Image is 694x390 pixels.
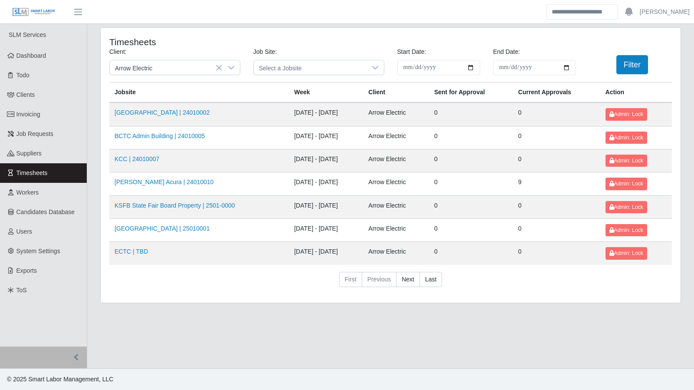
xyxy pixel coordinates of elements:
td: Arrow Electric [363,195,429,218]
span: Invoicing [16,111,40,118]
th: Week [289,83,363,103]
td: Arrow Electric [363,102,429,126]
button: Admin: Lock [606,155,647,167]
td: 0 [429,149,513,172]
a: [GEOGRAPHIC_DATA] | 24010002 [115,109,210,116]
td: Arrow Electric [363,149,429,172]
th: Jobsite [109,83,289,103]
td: 0 [429,126,513,149]
a: [PERSON_NAME] Acura | 24010010 [115,178,214,185]
h4: Timesheets [109,36,336,47]
td: 0 [429,102,513,126]
span: Users [16,228,33,235]
td: [DATE] - [DATE] [289,195,363,218]
td: 0 [513,102,600,126]
button: Admin: Lock [606,132,647,144]
td: Arrow Electric [363,219,429,242]
th: Client [363,83,429,103]
a: ECTC | TBD [115,248,148,255]
td: [DATE] - [DATE] [289,172,363,195]
span: Admin: Lock [609,181,643,187]
td: 0 [513,242,600,265]
label: End Date: [493,47,520,56]
td: [DATE] - [DATE] [289,126,363,149]
label: Start Date: [397,47,426,56]
span: Admin: Lock [609,227,643,233]
td: 0 [429,195,513,218]
span: Candidates Database [16,208,75,215]
td: [DATE] - [DATE] [289,242,363,265]
button: Admin: Lock [606,201,647,213]
td: Arrow Electric [363,126,429,149]
span: Clients [16,91,35,98]
span: Admin: Lock [609,111,643,117]
span: Exports [16,267,37,274]
img: SLM Logo [12,7,56,17]
button: Admin: Lock [606,108,647,120]
span: Todo [16,72,29,79]
a: Next [396,272,420,288]
td: Arrow Electric [363,172,429,195]
span: SLM Services [9,31,46,38]
span: System Settings [16,248,60,254]
span: ToS [16,287,27,294]
th: Sent for Approval [429,83,513,103]
input: Search [546,4,618,20]
span: Timesheets [16,169,48,176]
span: Admin: Lock [609,204,643,210]
th: Action [600,83,672,103]
span: Arrow Electric [110,60,223,75]
label: Client: [109,47,127,56]
td: 0 [429,242,513,265]
a: KSFB State Fair Board Property | 2501-0000 [115,202,235,209]
td: [DATE] - [DATE] [289,149,363,172]
span: Admin: Lock [609,250,643,256]
span: Admin: Lock [609,135,643,141]
td: 0 [513,195,600,218]
button: Filter [616,55,648,74]
td: 0 [429,172,513,195]
td: 0 [513,219,600,242]
nav: pagination [109,272,672,294]
a: [PERSON_NAME] [640,7,690,17]
th: Current Approvals [513,83,600,103]
span: © 2025 Smart Labor Management, LLC [7,376,113,383]
span: Admin: Lock [609,158,643,164]
button: Admin: Lock [606,224,647,236]
td: 0 [429,219,513,242]
td: [DATE] - [DATE] [289,219,363,242]
a: Last [419,272,442,288]
span: Suppliers [16,150,42,157]
a: [GEOGRAPHIC_DATA] | 25010001 [115,225,210,232]
span: Select a Jobsite [254,60,367,75]
span: Job Requests [16,130,54,137]
span: Workers [16,189,39,196]
button: Admin: Lock [606,178,647,190]
a: KCC | 24010007 [115,155,159,162]
label: Job Site: [253,47,277,56]
td: 9 [513,172,600,195]
span: Dashboard [16,52,46,59]
td: 0 [513,126,600,149]
td: [DATE] - [DATE] [289,102,363,126]
a: BCTC Admin Building | 24010005 [115,132,205,139]
td: Arrow Electric [363,242,429,265]
td: 0 [513,149,600,172]
button: Admin: Lock [606,247,647,259]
